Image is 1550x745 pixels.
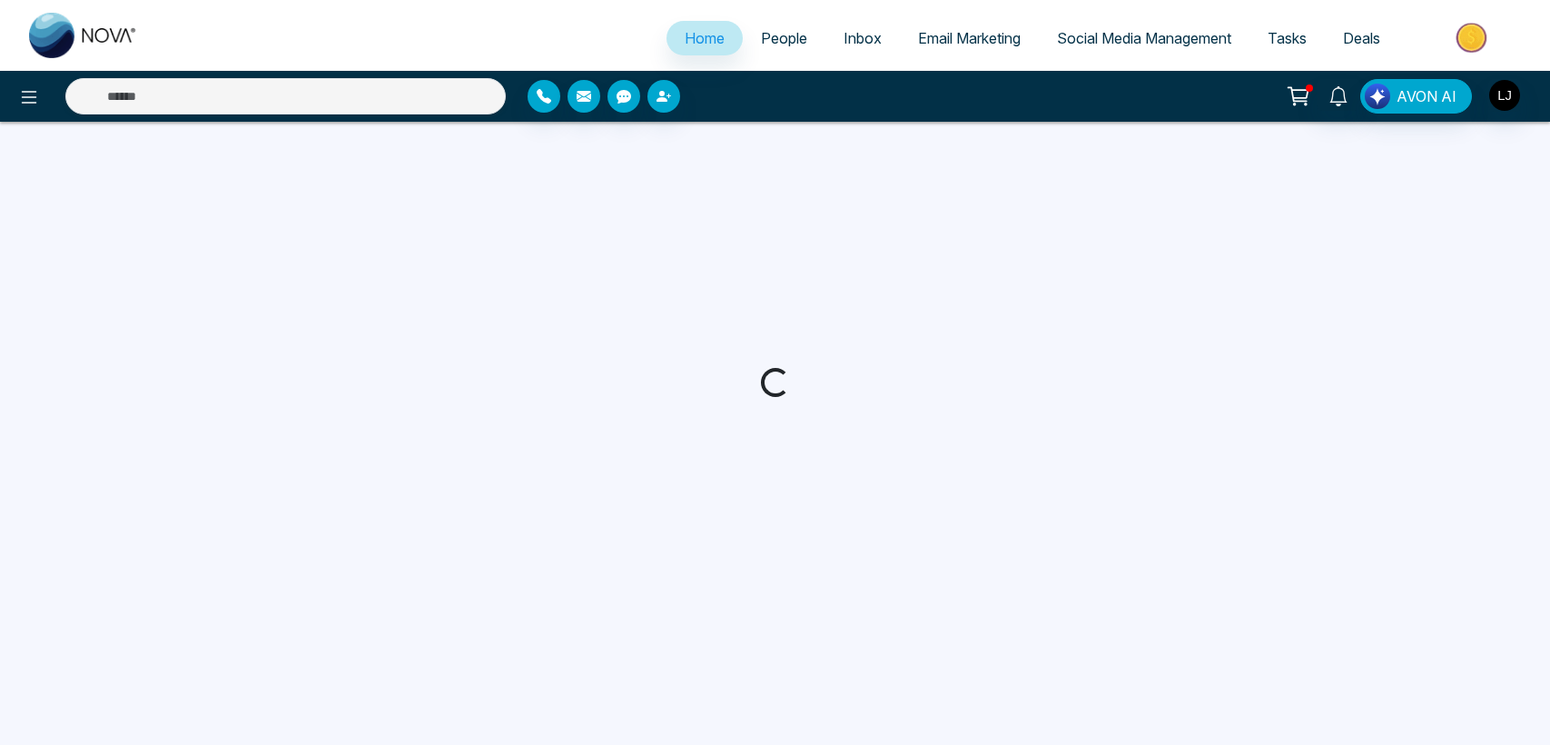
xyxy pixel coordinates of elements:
[918,29,1021,47] span: Email Marketing
[1360,79,1472,114] button: AVON AI
[685,29,725,47] span: Home
[844,29,882,47] span: Inbox
[1365,84,1390,109] img: Lead Flow
[900,21,1039,55] a: Email Marketing
[761,29,807,47] span: People
[1057,29,1231,47] span: Social Media Management
[666,21,743,55] a: Home
[825,21,900,55] a: Inbox
[1249,21,1325,55] a: Tasks
[1397,85,1456,107] span: AVON AI
[1489,80,1520,111] img: User Avatar
[1325,21,1398,55] a: Deals
[1039,21,1249,55] a: Social Media Management
[1343,29,1380,47] span: Deals
[29,13,138,58] img: Nova CRM Logo
[1268,29,1307,47] span: Tasks
[1407,17,1539,58] img: Market-place.gif
[743,21,825,55] a: People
